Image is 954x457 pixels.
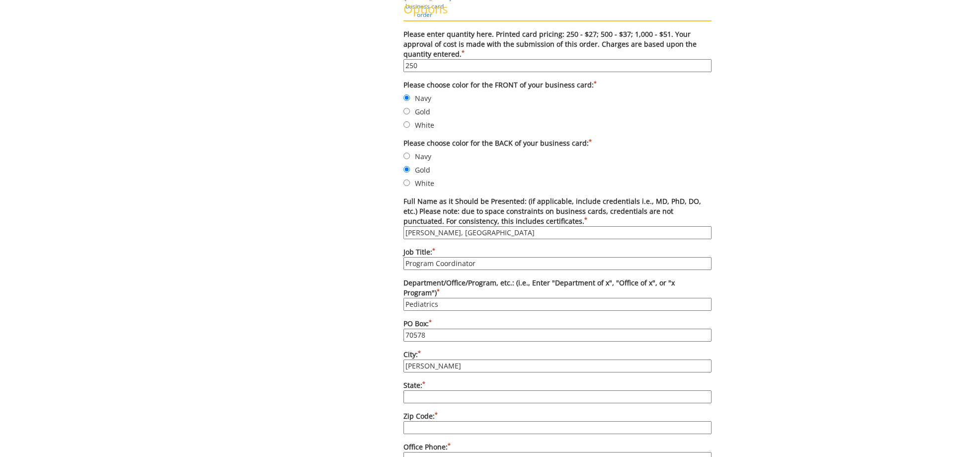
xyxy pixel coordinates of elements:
[403,421,712,434] input: Zip Code:*
[403,329,712,342] input: PO Box:*
[403,278,712,311] label: Department/Office/Program, etc.: (i.e., Enter "Department of x", "Office of x", or "x Program")
[403,360,712,372] input: City:*
[403,92,712,103] label: Navy
[403,94,410,101] input: Navy
[403,247,712,270] label: Job Title:
[403,29,712,72] label: Please enter quantity here. Printed card pricing: 250 - $27; 500 - $37; 1,000 - $51. Your approva...
[403,319,712,342] label: PO Box:
[403,153,410,159] input: Navy
[403,121,410,128] input: White
[403,411,712,434] label: Zip Code:
[403,151,712,162] label: Navy
[403,106,712,117] label: Gold
[403,166,410,173] input: Gold
[403,178,712,188] label: White
[403,80,712,90] label: Please choose color for the FRONT of your business card:
[403,138,712,148] label: Please choose color for the BACK of your business card:
[403,298,712,311] input: Department/Office/Program, etc.: (i.e., Enter "Department of x", "Office of x", or "x Program")*
[403,108,410,114] input: Gold
[403,350,712,372] label: City:
[403,196,712,239] label: Full Name as it Should be Presented: (if applicable, include credentials i.e., MD, PhD, DO, etc.)...
[403,380,712,403] label: State:
[403,59,712,72] input: Please enter quantity here. Printed card pricing: 250 - $27; 500 - $37; 1,000 - $51. Your approva...
[403,390,712,403] input: State:*
[403,164,712,175] label: Gold
[403,180,410,186] input: White
[403,257,712,270] input: Job Title:*
[403,119,712,130] label: White
[403,2,712,21] h3: Options
[403,226,712,239] input: Full Name as it Should be Presented: (if applicable, include credentials i.e., MD, PhD, DO, etc.)...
